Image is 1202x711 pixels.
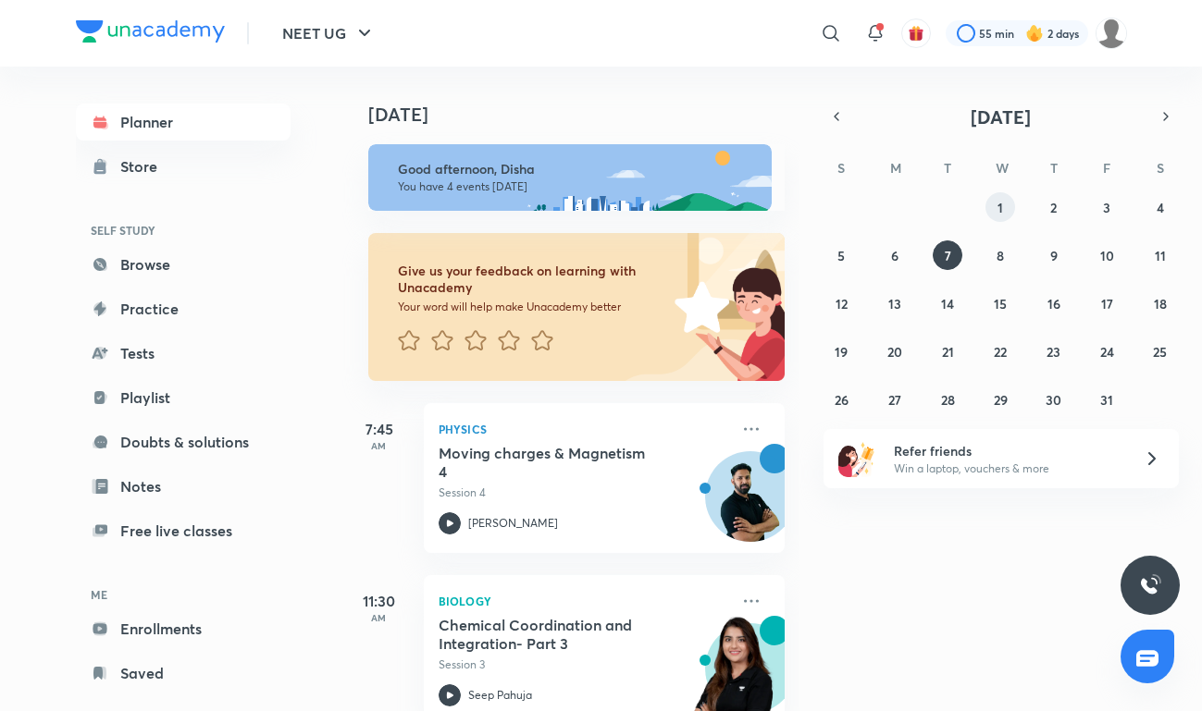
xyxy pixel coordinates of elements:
[1096,18,1127,49] img: Disha C
[1146,337,1175,366] button: October 25, 2025
[706,461,795,550] img: Avatar
[933,240,962,270] button: October 7, 2025
[836,295,848,313] abbr: October 12, 2025
[439,444,669,481] h5: Moving charges & Magnetism 4
[1101,295,1113,313] abbr: October 17, 2025
[997,247,1004,264] abbr: October 8, 2025
[826,240,856,270] button: October 5, 2025
[835,391,849,409] abbr: October 26, 2025
[1047,343,1060,361] abbr: October 23, 2025
[271,15,387,52] button: NEET UG
[1092,192,1121,222] button: October 3, 2025
[76,610,291,647] a: Enrollments
[941,295,954,313] abbr: October 14, 2025
[76,655,291,692] a: Saved
[888,295,901,313] abbr: October 13, 2025
[76,246,291,283] a: Browse
[368,144,772,211] img: afternoon
[439,616,669,653] h5: Chemical Coordination and Integration- Part 3
[945,247,951,264] abbr: October 7, 2025
[838,440,875,477] img: referral
[368,104,803,126] h4: [DATE]
[1153,343,1167,361] abbr: October 25, 2025
[1047,295,1060,313] abbr: October 16, 2025
[908,25,924,42] img: avatar
[1100,343,1114,361] abbr: October 24, 2025
[1039,385,1069,414] button: October 30, 2025
[1039,337,1069,366] button: October 23, 2025
[933,337,962,366] button: October 21, 2025
[985,385,1015,414] button: October 29, 2025
[612,233,785,381] img: feedback_image
[1039,192,1069,222] button: October 2, 2025
[894,460,1121,477] p: Win a laptop, vouchers & more
[398,179,755,194] p: You have 4 events [DATE]
[894,441,1121,460] h6: Refer friends
[76,468,291,505] a: Notes
[849,104,1153,129] button: [DATE]
[998,199,1003,216] abbr: October 1, 2025
[837,159,845,177] abbr: Sunday
[76,423,291,460] a: Doubts & solutions
[835,343,848,361] abbr: October 19, 2025
[1146,288,1175,318] button: October 18, 2025
[468,687,532,704] p: Seep Pahuja
[1046,391,1061,409] abbr: October 30, 2025
[1154,295,1167,313] abbr: October 18, 2025
[1100,391,1113,409] abbr: October 31, 2025
[942,343,954,361] abbr: October 21, 2025
[76,579,291,610] h6: ME
[120,155,168,178] div: Store
[1155,247,1166,264] abbr: October 11, 2025
[890,159,901,177] abbr: Monday
[1092,240,1121,270] button: October 10, 2025
[1146,240,1175,270] button: October 11, 2025
[944,159,951,177] abbr: Tuesday
[1050,247,1058,264] abbr: October 9, 2025
[76,20,225,43] img: Company Logo
[826,288,856,318] button: October 12, 2025
[1050,159,1058,177] abbr: Thursday
[76,215,291,246] h6: SELF STUDY
[1157,199,1164,216] abbr: October 4, 2025
[1039,240,1069,270] button: October 9, 2025
[342,418,416,440] h5: 7:45
[933,385,962,414] button: October 28, 2025
[439,484,729,501] p: Session 4
[1050,199,1057,216] abbr: October 2, 2025
[398,161,755,178] h6: Good afternoon, Disha
[1092,385,1121,414] button: October 31, 2025
[1103,159,1110,177] abbr: Friday
[933,288,962,318] button: October 14, 2025
[887,343,902,361] abbr: October 20, 2025
[880,288,910,318] button: October 13, 2025
[342,590,416,612] h5: 11:30
[985,192,1015,222] button: October 1, 2025
[826,385,856,414] button: October 26, 2025
[880,385,910,414] button: October 27, 2025
[439,590,729,612] p: Biology
[880,240,910,270] button: October 6, 2025
[1100,247,1114,264] abbr: October 10, 2025
[76,512,291,549] a: Free live classes
[342,440,416,451] p: AM
[398,300,668,314] p: Your word will help make Unacademy better
[398,263,668,296] h6: Give us your feedback on learning with Unacademy
[994,391,1008,409] abbr: October 29, 2025
[342,612,416,623] p: AM
[941,391,955,409] abbr: October 28, 2025
[891,247,898,264] abbr: October 6, 2025
[826,337,856,366] button: October 19, 2025
[888,391,901,409] abbr: October 27, 2025
[1092,337,1121,366] button: October 24, 2025
[76,290,291,327] a: Practice
[901,18,931,48] button: avatar
[76,104,291,141] a: Planner
[985,240,1015,270] button: October 8, 2025
[994,343,1007,361] abbr: October 22, 2025
[1039,288,1069,318] button: October 16, 2025
[985,288,1015,318] button: October 15, 2025
[1157,159,1164,177] abbr: Saturday
[439,656,729,673] p: Session 3
[1139,574,1161,596] img: ttu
